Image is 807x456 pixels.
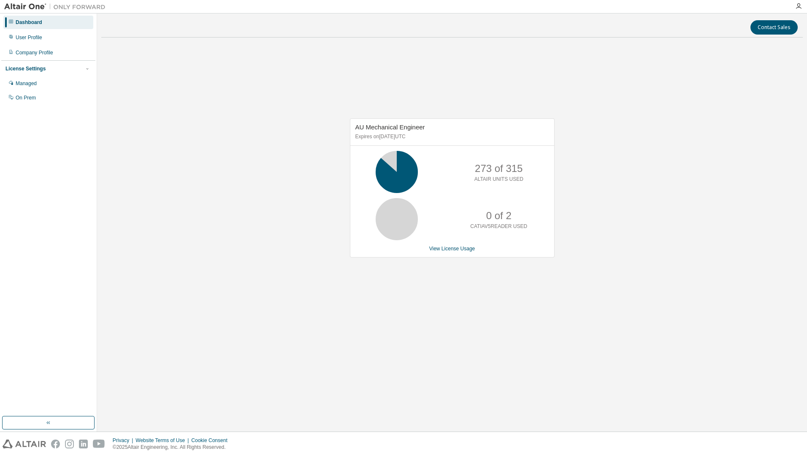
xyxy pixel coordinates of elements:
[3,440,46,448] img: altair_logo.svg
[470,223,527,230] p: CATIAV5READER USED
[113,444,233,451] p: © 2025 Altair Engineering, Inc. All Rights Reserved.
[750,20,798,35] button: Contact Sales
[16,34,42,41] div: User Profile
[355,123,425,131] span: AU Mechanical Engineer
[429,246,475,252] a: View License Usage
[475,161,523,176] p: 273 of 315
[5,65,46,72] div: License Settings
[486,209,512,223] p: 0 of 2
[51,440,60,448] img: facebook.svg
[16,80,37,87] div: Managed
[135,437,191,444] div: Website Terms of Use
[16,19,42,26] div: Dashboard
[93,440,105,448] img: youtube.svg
[79,440,88,448] img: linkedin.svg
[113,437,135,444] div: Privacy
[474,176,523,183] p: ALTAIR UNITS USED
[355,133,547,140] p: Expires on [DATE] UTC
[191,437,232,444] div: Cookie Consent
[4,3,110,11] img: Altair One
[16,49,53,56] div: Company Profile
[65,440,74,448] img: instagram.svg
[16,94,36,101] div: On Prem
